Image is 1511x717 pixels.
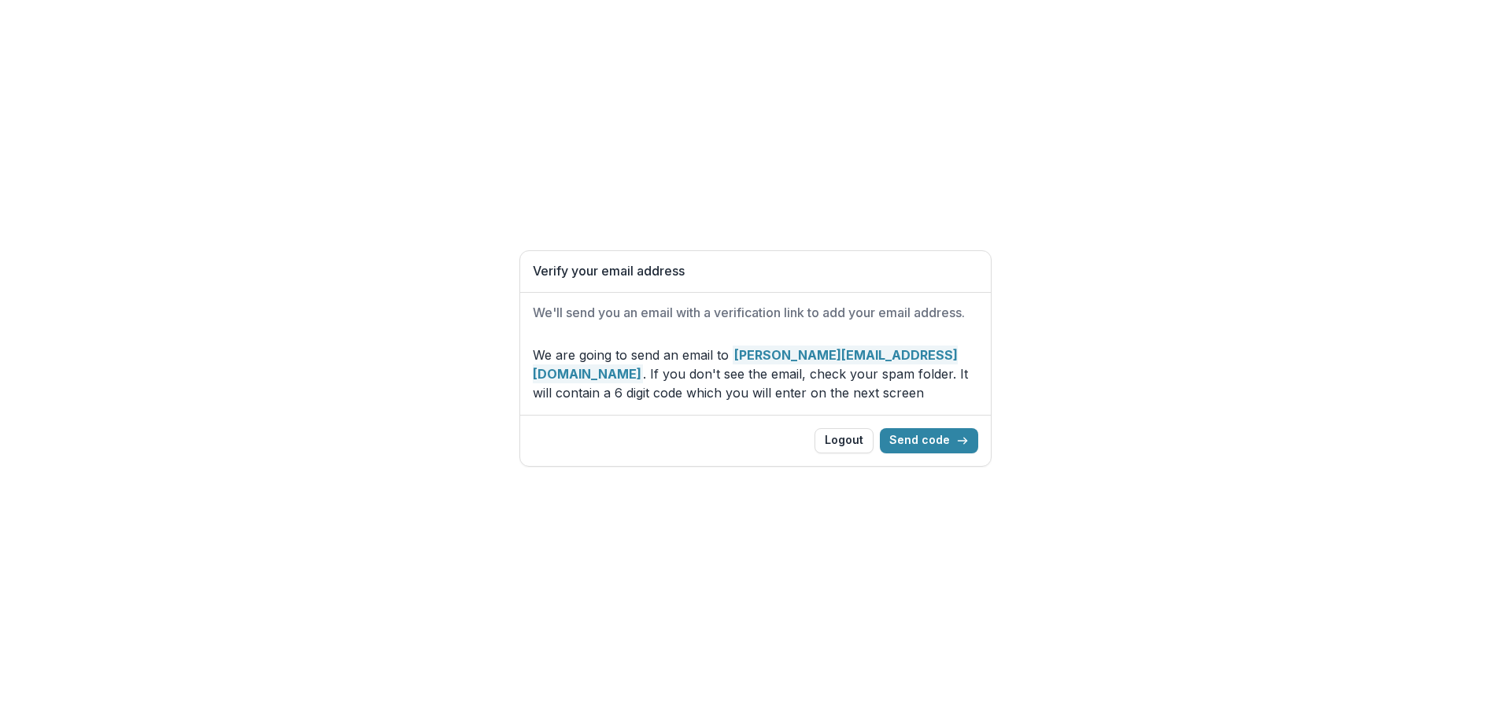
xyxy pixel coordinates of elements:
h2: We'll send you an email with a verification link to add your email address. [533,305,978,320]
strong: [PERSON_NAME][EMAIL_ADDRESS][DOMAIN_NAME] [533,346,958,383]
button: Send code [880,428,978,453]
p: We are going to send an email to . If you don't see the email, check your spam folder. It will co... [533,346,978,402]
h1: Verify your email address [533,264,978,279]
button: Logout [815,428,874,453]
